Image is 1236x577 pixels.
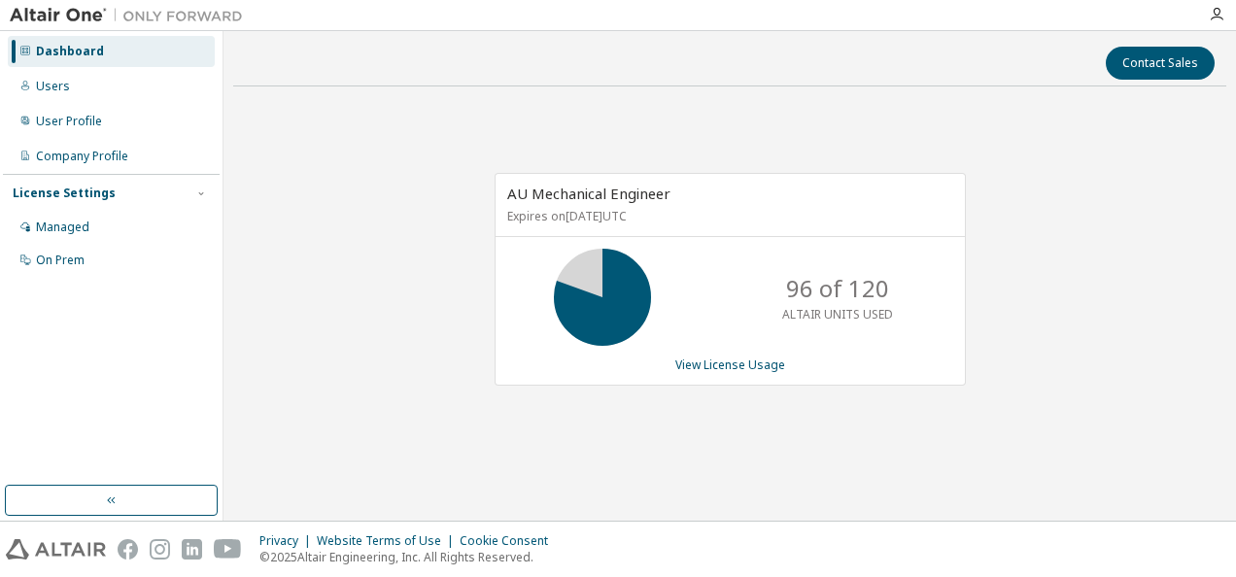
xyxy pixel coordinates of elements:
div: Privacy [259,533,317,549]
img: altair_logo.svg [6,539,106,560]
p: Expires on [DATE] UTC [507,208,948,224]
div: Managed [36,220,89,235]
img: instagram.svg [150,539,170,560]
div: User Profile [36,114,102,129]
p: ALTAIR UNITS USED [782,306,893,322]
p: 96 of 120 [786,272,889,305]
div: Dashboard [36,44,104,59]
a: View License Usage [675,356,785,373]
div: License Settings [13,186,116,201]
div: On Prem [36,253,85,268]
img: Altair One [10,6,253,25]
div: Website Terms of Use [317,533,460,549]
span: AU Mechanical Engineer [507,184,670,203]
img: linkedin.svg [182,539,202,560]
button: Contact Sales [1106,47,1215,80]
p: © 2025 Altair Engineering, Inc. All Rights Reserved. [259,549,560,565]
div: Cookie Consent [460,533,560,549]
img: facebook.svg [118,539,138,560]
div: Users [36,79,70,94]
div: Company Profile [36,149,128,164]
img: youtube.svg [214,539,242,560]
